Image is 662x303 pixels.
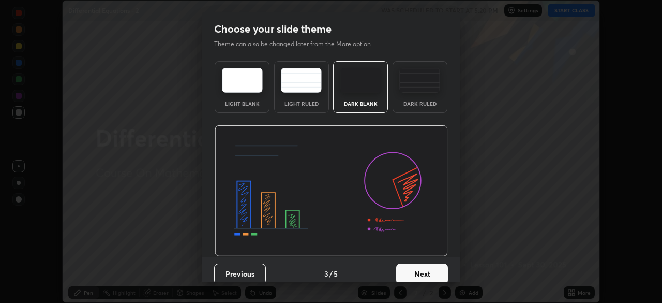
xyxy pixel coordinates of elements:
h2: Choose your slide theme [214,22,332,36]
img: lightTheme.e5ed3b09.svg [222,68,263,93]
img: lightRuledTheme.5fabf969.svg [281,68,322,93]
div: Light Blank [221,101,263,106]
img: darkRuledTheme.de295e13.svg [399,68,440,93]
div: Light Ruled [281,101,322,106]
button: Next [396,264,448,284]
h4: / [329,268,333,279]
button: Previous [214,264,266,284]
div: Dark Blank [340,101,381,106]
img: darkThemeBanner.d06ce4a2.svg [215,125,448,257]
div: Dark Ruled [399,101,441,106]
img: darkTheme.f0cc69e5.svg [340,68,381,93]
h4: 3 [324,268,328,279]
h4: 5 [334,268,338,279]
p: Theme can also be changed later from the More option [214,39,382,49]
